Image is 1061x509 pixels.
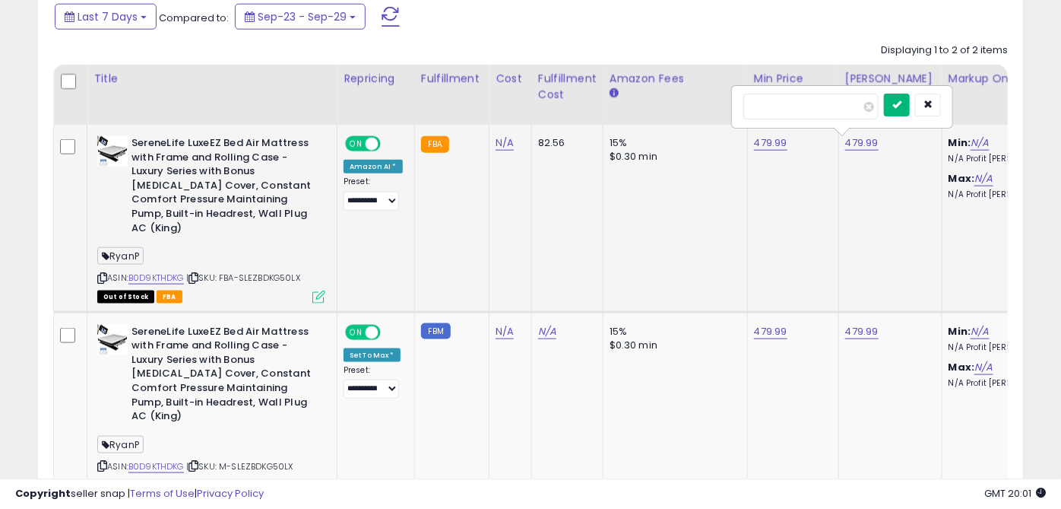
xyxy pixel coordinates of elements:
div: $0.30 min [610,150,736,164]
a: N/A [974,360,993,375]
b: Max: [949,171,975,186]
div: Fulfillment [421,71,483,87]
div: Fulfillment Cost [538,71,597,103]
div: Displaying 1 to 2 of 2 items [881,43,1008,58]
span: FBA [157,291,182,304]
button: Last 7 Days [55,4,157,30]
a: 479.99 [845,324,879,339]
img: 41KDbX444-L._SL40_.jpg [97,325,128,355]
div: ASIN: [97,136,325,302]
div: Cost [496,71,525,87]
b: Min: [949,135,971,150]
a: N/A [971,324,989,339]
div: seller snap | | [15,487,264,501]
span: OFF [378,138,403,151]
strong: Copyright [15,486,71,501]
span: 2025-10-7 20:01 GMT [984,486,1046,501]
a: 479.99 [754,135,787,151]
div: Amazon Fees [610,71,741,87]
span: ON [347,326,366,339]
a: N/A [974,171,993,186]
a: B0D9KTHDKG [128,460,184,473]
b: Max: [949,360,975,374]
a: N/A [971,135,989,151]
span: | SKU: M-SLEZBDKG50LX [186,460,293,472]
a: N/A [496,135,514,151]
a: 479.99 [754,324,787,339]
span: | SKU: FBA-SLEZBDKG50LX [186,272,300,284]
span: Last 7 Days [78,9,138,24]
small: FBM [421,323,451,339]
div: Repricing [344,71,408,87]
span: Compared to: [159,11,229,25]
div: Title [93,71,331,87]
span: RyanP [97,436,144,453]
div: Amazon AI * [344,160,403,173]
span: Sep-23 - Sep-29 [258,9,347,24]
a: B0D9KTHDKG [128,272,184,285]
div: Set To Max * [344,348,401,362]
a: Terms of Use [130,486,195,501]
span: RyanP [97,247,144,265]
small: Amazon Fees. [610,87,619,100]
span: OFF [378,326,403,339]
a: N/A [538,324,556,339]
div: Min Price [754,71,832,87]
div: Preset: [344,177,403,211]
button: Sep-23 - Sep-29 [235,4,366,30]
img: 41KDbX444-L._SL40_.jpg [97,136,128,167]
div: $0.30 min [610,339,736,352]
div: 82.56 [538,136,591,150]
a: N/A [496,324,514,339]
b: SereneLife LuxeEZ Bed Air Mattress with Frame and Rolling Case - Luxury Series with Bonus [MEDICA... [131,136,316,239]
div: [PERSON_NAME] [845,71,936,87]
b: Min: [949,324,971,339]
a: Privacy Policy [197,486,264,501]
span: All listings that are currently out of stock and unavailable for purchase on Amazon [97,291,154,304]
span: ON [347,138,366,151]
div: 15% [610,325,736,339]
div: Preset: [344,365,403,399]
div: 15% [610,136,736,150]
a: 479.99 [845,135,879,151]
b: SereneLife LuxeEZ Bed Air Mattress with Frame and Rolling Case - Luxury Series with Bonus [MEDICA... [131,325,316,428]
small: FBA [421,136,449,153]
